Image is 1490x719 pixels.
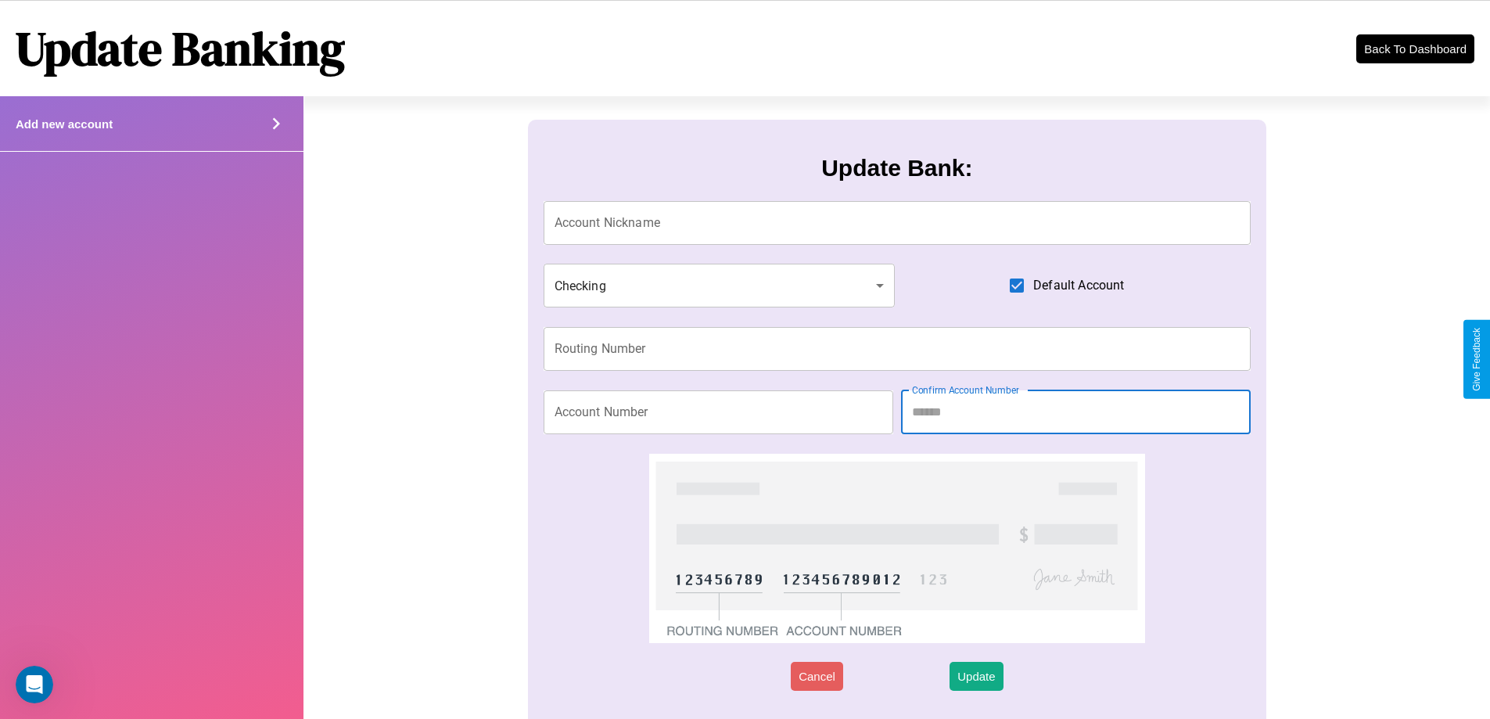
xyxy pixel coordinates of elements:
[791,662,843,691] button: Cancel
[950,662,1003,691] button: Update
[16,16,345,81] h1: Update Banking
[544,264,896,307] div: Checking
[16,117,113,131] h4: Add new account
[16,666,53,703] iframe: Intercom live chat
[1471,328,1482,391] div: Give Feedback
[1356,34,1474,63] button: Back To Dashboard
[912,383,1019,397] label: Confirm Account Number
[821,155,972,182] h3: Update Bank:
[649,454,1144,643] img: check
[1033,276,1124,295] span: Default Account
